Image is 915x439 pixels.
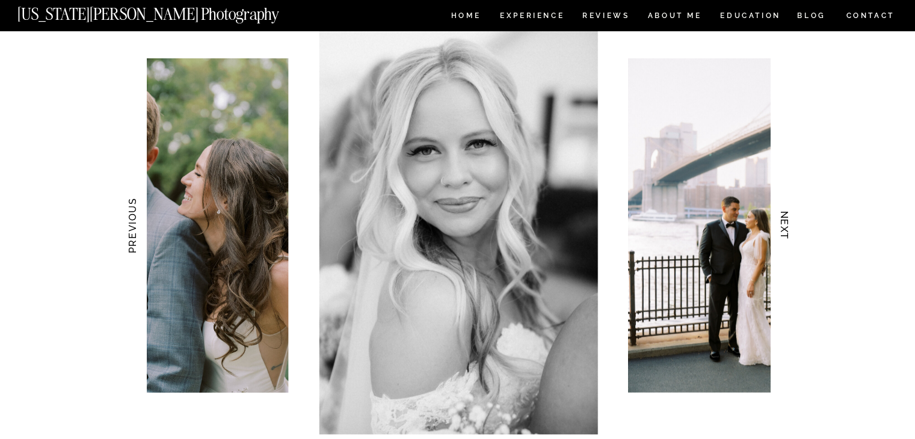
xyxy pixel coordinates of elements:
[449,12,483,22] a: HOME
[797,12,826,22] a: BLOG
[647,12,702,22] a: ABOUT ME
[500,12,563,22] a: Experience
[719,12,782,22] a: EDUCATION
[17,6,319,16] a: [US_STATE][PERSON_NAME] Photography
[778,188,790,263] h3: NEXT
[582,12,627,22] a: REVIEWS
[845,9,895,22] a: CONTACT
[125,188,138,263] h3: PREVIOUS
